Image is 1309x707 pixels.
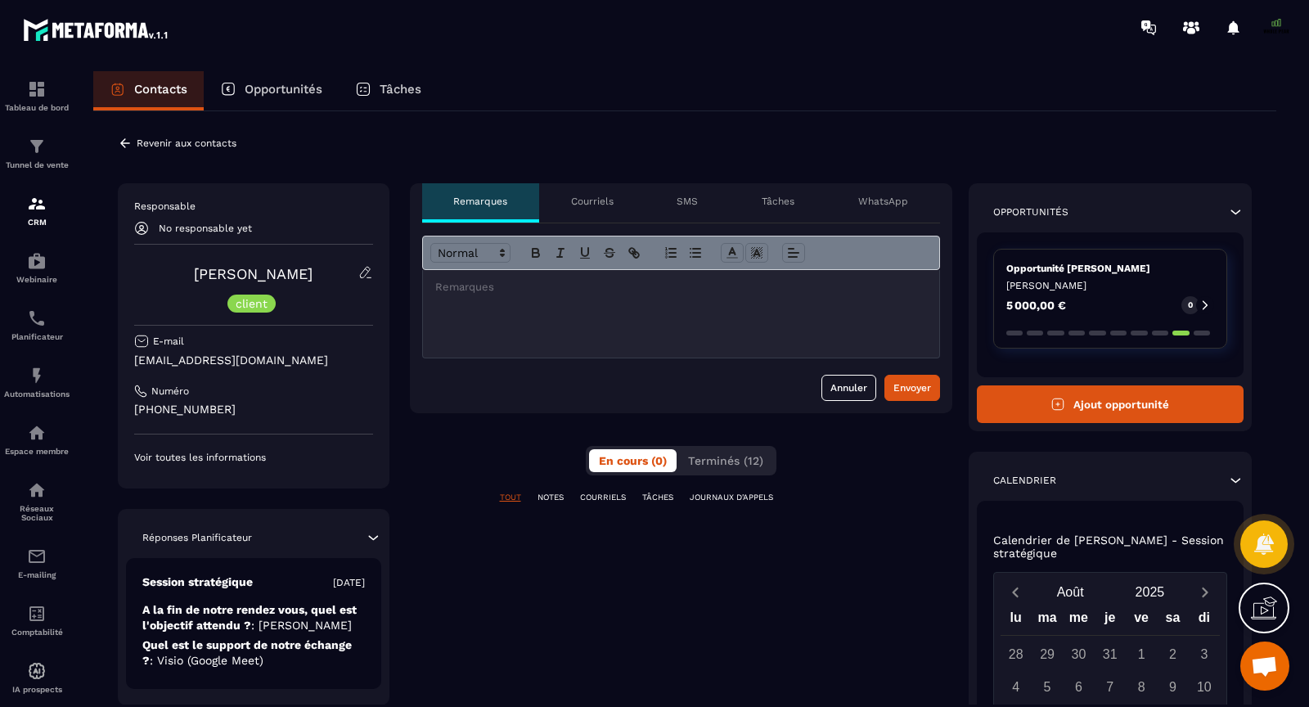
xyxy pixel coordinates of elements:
[27,661,47,681] img: automations
[134,451,373,464] p: Voir toutes les informations
[194,265,313,282] a: [PERSON_NAME]
[4,332,70,341] p: Planificateur
[1001,640,1030,669] div: 28
[1063,606,1094,635] div: me
[1158,640,1187,669] div: 2
[27,137,47,156] img: formation
[4,504,70,522] p: Réseaux Sociaux
[1001,606,1032,635] div: lu
[151,385,189,398] p: Numéro
[93,71,204,110] a: Contacts
[27,308,47,328] img: scheduler
[1006,299,1066,311] p: 5 000,00 €
[134,200,373,213] p: Responsable
[690,492,773,503] p: JOURNAUX D'APPELS
[142,602,365,633] p: A la fin de notre rendez vous, quel est l'objectif attendu ?
[678,449,773,472] button: Terminés (12)
[589,449,677,472] button: En cours (0)
[339,71,438,110] a: Tâches
[1189,606,1220,635] div: di
[642,492,673,503] p: TÂCHES
[4,275,70,284] p: Webinaire
[4,160,70,169] p: Tunnel de vente
[571,195,614,208] p: Courriels
[4,447,70,456] p: Espace membre
[4,570,70,579] p: E-mailing
[1188,299,1193,311] p: 0
[1032,606,1063,635] div: ma
[4,534,70,592] a: emailemailE-mailing
[1033,673,1062,701] div: 5
[1127,673,1156,701] div: 8
[4,182,70,239] a: formationformationCRM
[453,195,507,208] p: Remarques
[27,480,47,500] img: social-network
[1006,279,1215,292] p: [PERSON_NAME]
[1095,640,1124,669] div: 31
[1006,262,1215,275] p: Opportunité [PERSON_NAME]
[1033,640,1062,669] div: 29
[821,375,876,401] button: Annuler
[993,474,1056,487] p: Calendrier
[4,124,70,182] a: formationformationTunnel de vente
[159,223,252,234] p: No responsable yet
[538,492,564,503] p: NOTES
[153,335,184,348] p: E-mail
[1240,642,1289,691] a: Ouvrir le chat
[4,628,70,637] p: Comptabilité
[4,592,70,649] a: accountantaccountantComptabilité
[142,637,365,669] p: Quel est le support de notre échange ?
[380,82,421,97] p: Tâches
[4,296,70,353] a: schedulerschedulerPlanificateur
[977,385,1244,423] button: Ajout opportunité
[27,79,47,99] img: formation
[4,239,70,296] a: automationsautomationsWebinaire
[23,15,170,44] img: logo
[4,468,70,534] a: social-networksocial-networkRéseaux Sociaux
[142,531,252,544] p: Réponses Planificateur
[27,604,47,624] img: accountant
[1001,581,1031,603] button: Previous month
[1110,578,1190,606] button: Open years overlay
[27,251,47,271] img: automations
[762,195,794,208] p: Tâches
[27,366,47,385] img: automations
[333,576,365,589] p: [DATE]
[688,454,763,467] span: Terminés (12)
[893,380,931,396] div: Envoyer
[4,67,70,124] a: formationformationTableau de bord
[1064,673,1093,701] div: 6
[599,454,667,467] span: En cours (0)
[142,574,253,590] p: Session stratégique
[1095,673,1124,701] div: 7
[204,71,339,110] a: Opportunités
[1031,578,1110,606] button: Open months overlay
[245,82,322,97] p: Opportunités
[1095,606,1126,635] div: je
[27,547,47,566] img: email
[4,218,70,227] p: CRM
[134,353,373,368] p: [EMAIL_ADDRESS][DOMAIN_NAME]
[4,353,70,411] a: automationsautomationsAutomatisations
[4,390,70,399] p: Automatisations
[1064,640,1093,669] div: 30
[677,195,698,208] p: SMS
[251,619,352,632] span: : [PERSON_NAME]
[500,492,521,503] p: TOUT
[134,402,373,417] p: [PHONE_NUMBER]
[4,411,70,468] a: automationsautomationsEspace membre
[4,685,70,694] p: IA prospects
[580,492,626,503] p: COURRIELS
[134,82,187,97] p: Contacts
[1001,673,1030,701] div: 4
[27,423,47,443] img: automations
[1158,673,1187,701] div: 9
[137,137,236,149] p: Revenir aux contacts
[150,654,263,667] span: : Visio (Google Meet)
[1157,606,1188,635] div: sa
[884,375,940,401] button: Envoyer
[993,534,1228,560] p: Calendrier de [PERSON_NAME] - Session stratégique
[993,205,1068,218] p: Opportunités
[1190,673,1218,701] div: 10
[858,195,908,208] p: WhatsApp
